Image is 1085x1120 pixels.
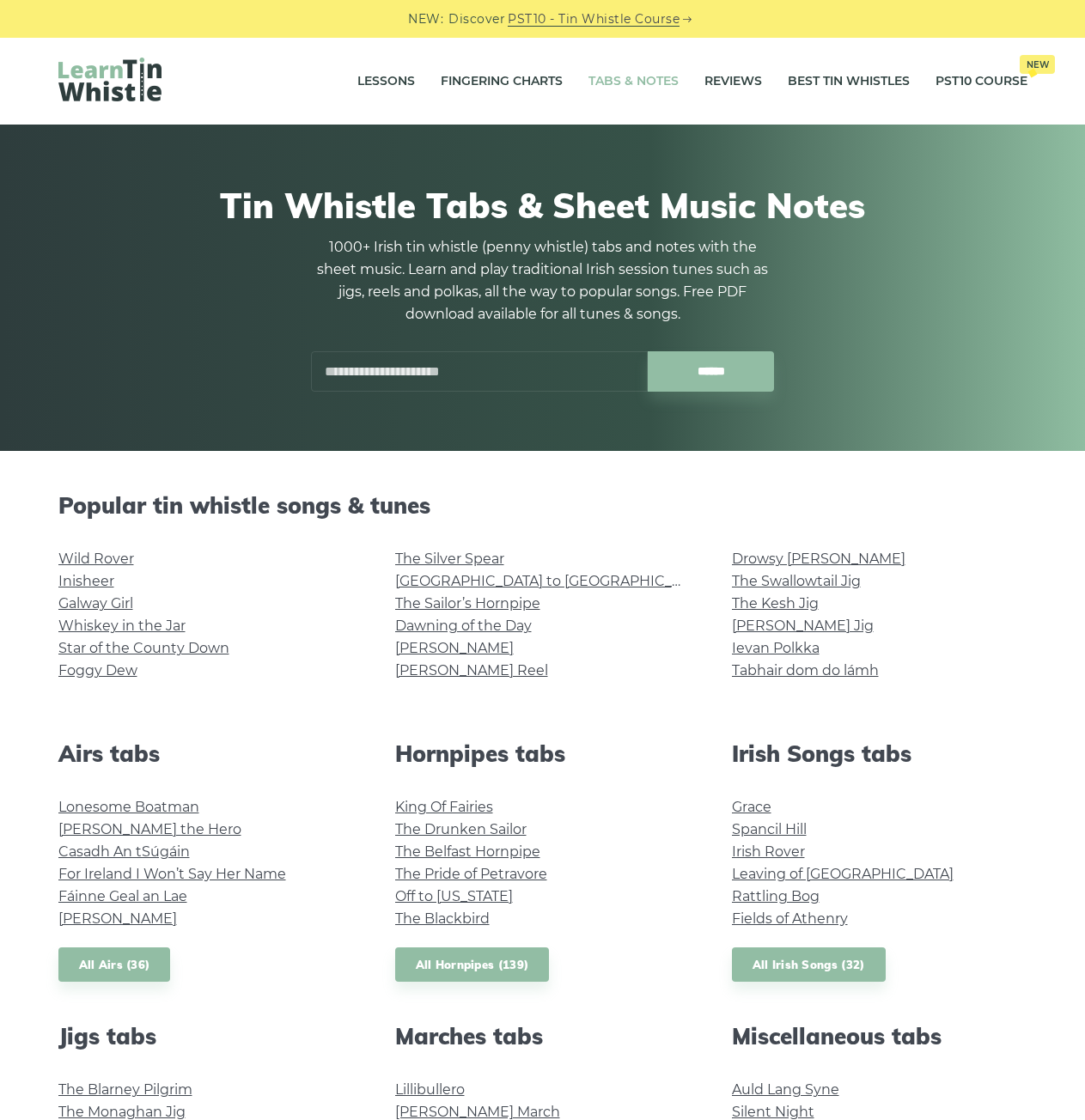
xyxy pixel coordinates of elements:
a: [PERSON_NAME] Reel [395,662,548,679]
a: Foggy Dew [58,662,137,679]
img: LearnTinWhistle.com [58,58,162,101]
a: Star of the County Down [58,640,229,656]
a: The Blackbird [395,910,490,927]
a: Lonesome Boatman [58,799,199,815]
a: The Swallowtail Jig [732,573,861,589]
h1: Tin Whistle Tabs & Sheet Music Notes [58,185,1027,226]
span: New [1020,55,1055,74]
a: Grace [732,799,771,815]
a: PST10 CourseNew [936,60,1027,103]
a: Leaving of [GEOGRAPHIC_DATA] [732,866,954,882]
a: Fingering Charts [441,60,563,103]
a: Tabhair dom do lámh [732,662,879,679]
a: The Monaghan Jig [58,1104,186,1120]
a: Reviews [704,60,762,103]
a: Galway Girl [58,595,133,612]
a: For Ireland I Won’t Say Her Name [58,866,286,882]
a: [PERSON_NAME] the Hero [58,821,241,837]
h2: Miscellaneous tabs [732,1023,1027,1050]
h2: Hornpipes tabs [395,740,691,767]
a: Drowsy [PERSON_NAME] [732,551,905,567]
a: Tabs & Notes [588,60,679,103]
a: Lillibullero [395,1081,465,1098]
a: The Kesh Jig [732,595,819,612]
a: [GEOGRAPHIC_DATA] to [GEOGRAPHIC_DATA] [395,573,712,589]
a: The Blarney Pilgrim [58,1081,192,1098]
a: Whiskey in the Jar [58,618,186,634]
a: Ievan Polkka [732,640,820,656]
a: Off to [US_STATE] [395,888,513,904]
a: Fáinne Geal an Lae [58,888,187,904]
p: 1000+ Irish tin whistle (penny whistle) tabs and notes with the sheet music. Learn and play tradi... [311,236,775,326]
a: Irish Rover [732,843,805,860]
a: All Irish Songs (32) [732,947,886,983]
a: Casadh An tSúgáin [58,843,190,860]
a: [PERSON_NAME] [58,910,177,927]
h2: Popular tin whistle songs & tunes [58,492,1027,519]
a: Silent Night [732,1104,814,1120]
h2: Irish Songs tabs [732,740,1027,767]
a: Dawning of the Day [395,618,532,634]
a: King Of Fairies [395,799,493,815]
a: Spancil Hill [732,821,807,837]
a: Rattling Bog [732,888,820,904]
h2: Marches tabs [395,1023,691,1050]
a: The Silver Spear [395,551,504,567]
a: Auld Lang Syne [732,1081,839,1098]
a: [PERSON_NAME] [395,640,514,656]
a: [PERSON_NAME] Jig [732,618,874,634]
a: Lessons [357,60,415,103]
a: Fields of Athenry [732,910,848,927]
a: Wild Rover [58,551,134,567]
a: The Belfast Hornpipe [395,843,540,860]
a: The Sailor’s Hornpipe [395,595,540,612]
a: Inisheer [58,573,114,589]
a: All Hornpipes (139) [395,947,550,983]
a: [PERSON_NAME] March [395,1104,560,1120]
a: All Airs (36) [58,947,171,983]
a: Best Tin Whistles [788,60,910,103]
a: The Drunken Sailor [395,821,527,837]
h2: Airs tabs [58,740,354,767]
a: The Pride of Petravore [395,866,547,882]
h2: Jigs tabs [58,1023,354,1050]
